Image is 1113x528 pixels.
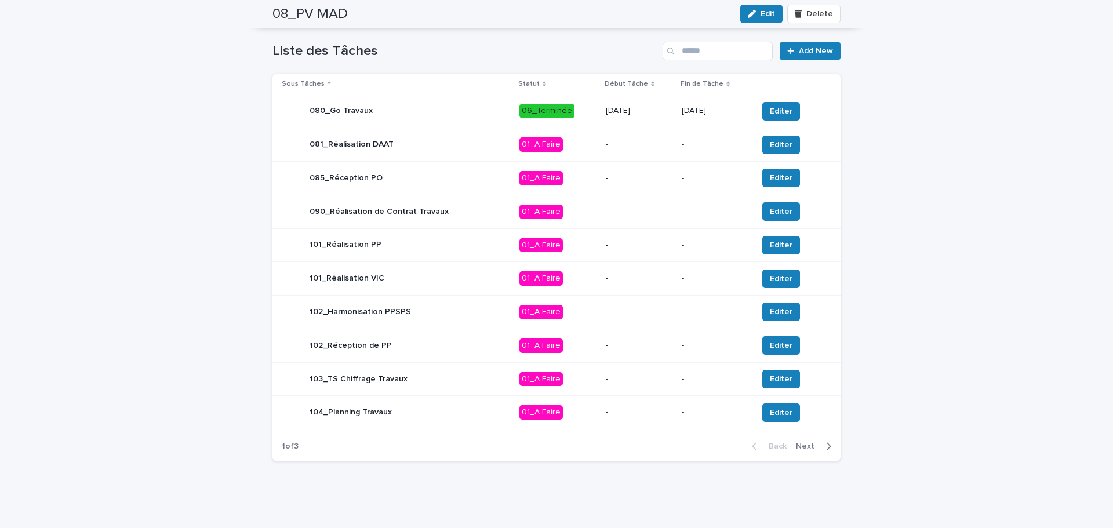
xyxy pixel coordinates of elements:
span: Editer [770,172,792,184]
button: Delete [787,5,841,23]
tr: 102_Harmonisation PPSPS01_A Faire--Editer [272,296,841,329]
button: Editer [762,370,800,388]
p: 102_Réception de PP [310,341,392,351]
span: Editer [770,306,792,318]
p: Statut [518,78,540,90]
h1: Liste des Tâches [272,43,658,60]
p: - [606,140,673,150]
p: 080_Go Travaux [310,106,373,116]
div: 01_A Faire [519,305,563,319]
p: - [682,407,748,417]
p: 1 of 3 [272,432,308,461]
tr: 101_Réalisation PP01_A Faire--Editer [272,228,841,262]
p: - [606,241,673,250]
button: Editer [762,303,800,321]
span: Delete [806,10,833,18]
div: 01_A Faire [519,372,563,387]
span: Editer [770,407,792,418]
p: - [682,274,748,283]
span: Editer [770,239,792,251]
button: Next [791,441,841,451]
p: - [606,173,673,183]
div: 01_A Faire [519,271,563,286]
tr: 080_Go Travaux06_Terminée[DATE][DATE]Editer [272,94,841,128]
p: - [682,341,748,351]
div: 06_Terminée [519,104,574,118]
p: 102_Harmonisation PPSPS [310,307,411,317]
span: Next [796,442,821,450]
button: Editer [762,202,800,221]
tr: 102_Réception de PP01_A Faire--Editer [272,329,841,362]
p: - [606,207,673,217]
button: Editer [762,136,800,154]
p: - [682,374,748,384]
span: Editer [770,373,792,385]
button: Editer [762,403,800,422]
a: Add New [780,42,841,60]
tr: 104_Planning Travaux01_A Faire--Editer [272,396,841,429]
span: Editer [770,340,792,351]
div: 01_A Faire [519,137,563,152]
button: Edit [740,5,783,23]
div: 01_A Faire [519,205,563,219]
p: 103_TS Chiffrage Travaux [310,374,408,384]
div: 01_A Faire [519,171,563,185]
p: Début Tâche [605,78,648,90]
div: 01_A Faire [519,405,563,420]
span: Editer [770,139,792,151]
p: 081_Réalisation DAAT [310,140,394,150]
span: Edit [761,10,775,18]
div: 01_A Faire [519,238,563,253]
button: Editer [762,236,800,254]
input: Search [663,42,773,60]
p: - [682,307,748,317]
tr: 101_Réalisation VIC01_A Faire--Editer [272,262,841,296]
button: Editer [762,102,800,121]
tr: 085_Réception PO01_A Faire--Editer [272,161,841,195]
p: 101_Réalisation PP [310,240,381,250]
p: - [606,374,673,384]
tr: 103_TS Chiffrage Travaux01_A Faire--Editer [272,362,841,396]
span: Editer [770,206,792,217]
button: Back [743,441,791,451]
button: Editer [762,169,800,187]
p: 101_Réalisation VIC [310,274,384,283]
button: Editer [762,270,800,288]
p: - [606,407,673,417]
tr: 090_Réalisation de Contrat Travaux01_A Faire--Editer [272,195,841,228]
p: 104_Planning Travaux [310,407,392,417]
p: 085_Réception PO [310,173,383,183]
p: - [606,341,673,351]
p: [DATE] [606,106,673,116]
span: Add New [799,47,833,55]
p: Fin de Tâche [681,78,723,90]
p: - [682,173,748,183]
p: - [606,307,673,317]
p: [DATE] [682,106,748,116]
span: Editer [770,105,792,117]
p: - [682,207,748,217]
p: - [682,241,748,250]
span: Editer [770,273,792,285]
button: Editer [762,336,800,355]
p: - [682,140,748,150]
p: Sous Tâches [282,78,325,90]
div: 01_A Faire [519,338,563,353]
p: 090_Réalisation de Contrat Travaux [310,207,449,217]
p: - [606,274,673,283]
tr: 081_Réalisation DAAT01_A Faire--Editer [272,128,841,162]
span: Back [762,442,787,450]
h2: 08_PV MAD [272,6,348,23]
